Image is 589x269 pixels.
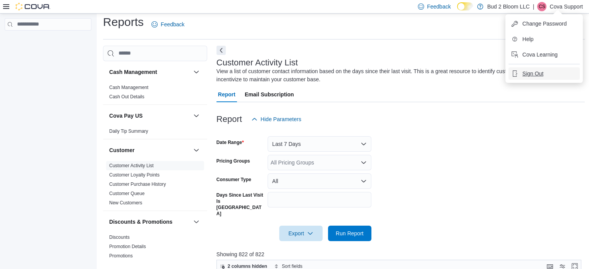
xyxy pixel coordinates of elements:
[5,32,91,51] nav: Complex example
[487,2,530,11] p: Bud 2 Bloom LLC
[109,244,146,249] a: Promotion Details
[109,85,148,90] a: Cash Management
[216,192,264,217] label: Days Since Last Visit Is [GEOGRAPHIC_DATA]
[109,218,172,226] h3: Discounts & Promotions
[109,128,148,134] span: Daily Tip Summary
[522,20,567,27] span: Change Password
[508,48,580,61] button: Cova Learning
[103,83,207,105] div: Cash Management
[103,14,144,30] h1: Reports
[109,68,157,76] h3: Cash Management
[268,173,371,189] button: All
[161,21,184,28] span: Feedback
[216,46,226,55] button: Next
[261,115,301,123] span: Hide Parameters
[427,3,451,10] span: Feedback
[109,234,130,240] span: Discounts
[216,67,581,84] div: View a list of customer contact information based on the days since their last visit. This is a g...
[109,68,190,76] button: Cash Management
[103,127,207,139] div: Cova Pay US
[192,146,201,155] button: Customer
[216,176,251,183] label: Consumer Type
[109,129,148,134] a: Daily Tip Summary
[336,230,364,237] span: Run Report
[109,243,146,250] span: Promotion Details
[103,233,207,264] div: Discounts & Promotions
[245,87,294,102] span: Email Subscription
[268,136,371,152] button: Last 7 Days
[537,2,546,11] div: Cova Support
[192,67,201,77] button: Cash Management
[109,163,154,169] span: Customer Activity List
[218,87,235,102] span: Report
[522,70,543,77] span: Sign Out
[522,35,534,43] span: Help
[522,51,558,58] span: Cova Learning
[216,58,298,67] h3: Customer Activity List
[533,2,534,11] p: |
[216,158,250,164] label: Pricing Groups
[109,235,130,240] a: Discounts
[109,190,144,197] span: Customer Queue
[109,94,144,100] span: Cash Out Details
[508,17,580,30] button: Change Password
[109,94,144,99] a: Cash Out Details
[109,172,160,178] a: Customer Loyalty Points
[457,2,473,10] input: Dark Mode
[103,161,207,211] div: Customer
[109,182,166,187] a: Customer Purchase History
[109,112,143,120] h3: Cova Pay US
[109,253,133,259] a: Promotions
[15,3,50,10] img: Cova
[248,111,304,127] button: Hide Parameters
[508,33,580,45] button: Help
[361,159,367,166] button: Open list of options
[279,226,323,241] button: Export
[328,226,371,241] button: Run Report
[192,217,201,226] button: Discounts & Promotions
[284,226,318,241] span: Export
[109,218,190,226] button: Discounts & Promotions
[109,112,190,120] button: Cova Pay US
[109,146,134,154] h3: Customer
[109,200,142,206] a: New Customers
[508,67,580,80] button: Sign Out
[148,17,187,32] a: Feedback
[550,2,583,11] p: Cova Support
[216,139,244,146] label: Date Range
[109,146,190,154] button: Customer
[109,84,148,91] span: Cash Management
[109,181,166,187] span: Customer Purchase History
[539,2,545,11] span: CS
[192,111,201,120] button: Cova Pay US
[216,115,242,124] h3: Report
[109,163,154,168] a: Customer Activity List
[109,191,144,196] a: Customer Queue
[216,250,585,258] p: Showing 822 of 822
